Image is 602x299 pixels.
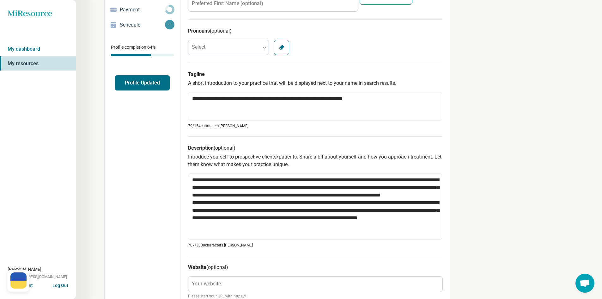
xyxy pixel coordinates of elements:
p: Introduce yourself to prospective clients/patients. Share a bit about yourself and how you approa... [188,153,442,168]
span: (optional) [210,28,232,34]
h3: Pronouns [188,27,442,35]
label: Your website [192,281,221,286]
span: Please start your URL with https:// [188,293,442,299]
h3: Tagline [188,71,442,78]
span: (optional) [214,145,235,151]
label: Select [192,44,205,50]
span: [EMAIL_ADDRESS][DOMAIN_NAME] [8,274,67,280]
p: 79/ 154 characters [PERSON_NAME] [188,123,442,129]
span: 64 % [147,45,155,50]
span: [PERSON_NAME] [8,266,41,273]
p: 707/ 3000 characters [PERSON_NAME] [188,242,442,248]
a: Schedule [105,17,180,33]
a: Payment [105,2,180,17]
label: Preferred First Name (optional) [192,1,263,6]
p: A short introduction to your practice that will be displayed next to your name in search results. [188,79,442,87]
div: Profile completion: [105,40,180,60]
span: (optional) [206,264,228,270]
p: Schedule [120,21,165,29]
button: Profile Updated [115,75,170,90]
p: Payment [120,6,165,14]
button: Log Out [52,282,68,287]
h3: Website [188,264,442,271]
h3: Description [188,144,442,152]
div: Profile completion [111,54,174,56]
a: Open chat [575,274,594,293]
